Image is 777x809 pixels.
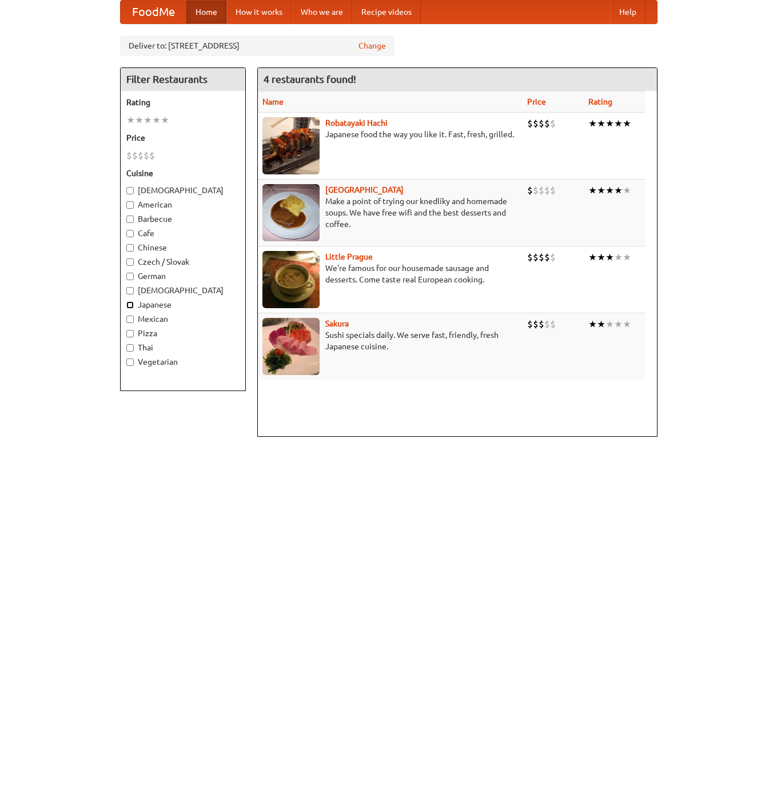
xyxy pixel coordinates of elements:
[597,184,605,197] li: ★
[126,216,134,223] input: Barbecue
[126,185,240,196] label: [DEMOGRAPHIC_DATA]
[126,273,134,280] input: German
[186,1,226,23] a: Home
[527,184,533,197] li: $
[262,184,320,241] img: czechpoint.jpg
[126,228,240,239] label: Cafe
[550,184,556,197] li: $
[614,184,623,197] li: ★
[614,318,623,330] li: ★
[126,230,134,237] input: Cafe
[126,242,240,253] label: Chinese
[264,74,356,85] ng-pluralize: 4 restaurants found!
[597,251,605,264] li: ★
[126,187,134,194] input: [DEMOGRAPHIC_DATA]
[623,184,631,197] li: ★
[226,1,292,23] a: How it works
[533,117,539,130] li: $
[121,1,186,23] a: FoodMe
[132,149,138,162] li: $
[126,97,240,108] h5: Rating
[126,285,240,296] label: [DEMOGRAPHIC_DATA]
[138,149,144,162] li: $
[135,114,144,126] li: ★
[292,1,352,23] a: Who we are
[120,35,395,56] div: Deliver to: [STREET_ADDRESS]
[262,196,519,230] p: Make a point of trying our knedlíky and homemade soups. We have free wifi and the best desserts a...
[533,251,539,264] li: $
[126,313,240,325] label: Mexican
[126,132,240,144] h5: Price
[325,185,404,194] a: [GEOGRAPHIC_DATA]
[623,318,631,330] li: ★
[588,117,597,130] li: ★
[126,168,240,179] h5: Cuisine
[610,1,645,23] a: Help
[262,251,320,308] img: littleprague.jpg
[623,251,631,264] li: ★
[539,251,544,264] li: $
[149,149,155,162] li: $
[544,318,550,330] li: $
[605,117,614,130] li: ★
[544,117,550,130] li: $
[126,149,132,162] li: $
[126,213,240,225] label: Barbecue
[550,318,556,330] li: $
[597,117,605,130] li: ★
[550,251,556,264] li: $
[126,356,240,368] label: Vegetarian
[126,114,135,126] li: ★
[544,184,550,197] li: $
[588,97,612,106] a: Rating
[126,270,240,282] label: German
[126,256,240,268] label: Czech / Slovak
[605,184,614,197] li: ★
[126,301,134,309] input: Japanese
[262,117,320,174] img: robatayaki.jpg
[325,252,373,261] b: Little Prague
[527,251,533,264] li: $
[126,344,134,352] input: Thai
[262,262,519,285] p: We're famous for our housemade sausage and desserts. Come taste real European cooking.
[262,329,519,352] p: Sushi specials daily. We serve fast, friendly, fresh Japanese cuisine.
[161,114,169,126] li: ★
[325,319,349,328] a: Sakura
[126,299,240,310] label: Japanese
[126,287,134,294] input: [DEMOGRAPHIC_DATA]
[152,114,161,126] li: ★
[539,318,544,330] li: $
[588,251,597,264] li: ★
[126,199,240,210] label: American
[126,316,134,323] input: Mexican
[605,318,614,330] li: ★
[121,68,245,91] h4: Filter Restaurants
[597,318,605,330] li: ★
[533,184,539,197] li: $
[527,97,546,106] a: Price
[614,251,623,264] li: ★
[539,117,544,130] li: $
[126,330,134,337] input: Pizza
[262,129,519,140] p: Japanese food the way you like it. Fast, fresh, grilled.
[539,184,544,197] li: $
[262,97,284,106] a: Name
[126,244,134,252] input: Chinese
[605,251,614,264] li: ★
[126,328,240,339] label: Pizza
[550,117,556,130] li: $
[527,117,533,130] li: $
[126,201,134,209] input: American
[325,118,388,127] a: Robatayaki Hachi
[358,40,386,51] a: Change
[588,318,597,330] li: ★
[533,318,539,330] li: $
[262,318,320,375] img: sakura.jpg
[144,114,152,126] li: ★
[527,318,533,330] li: $
[623,117,631,130] li: ★
[588,184,597,197] li: ★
